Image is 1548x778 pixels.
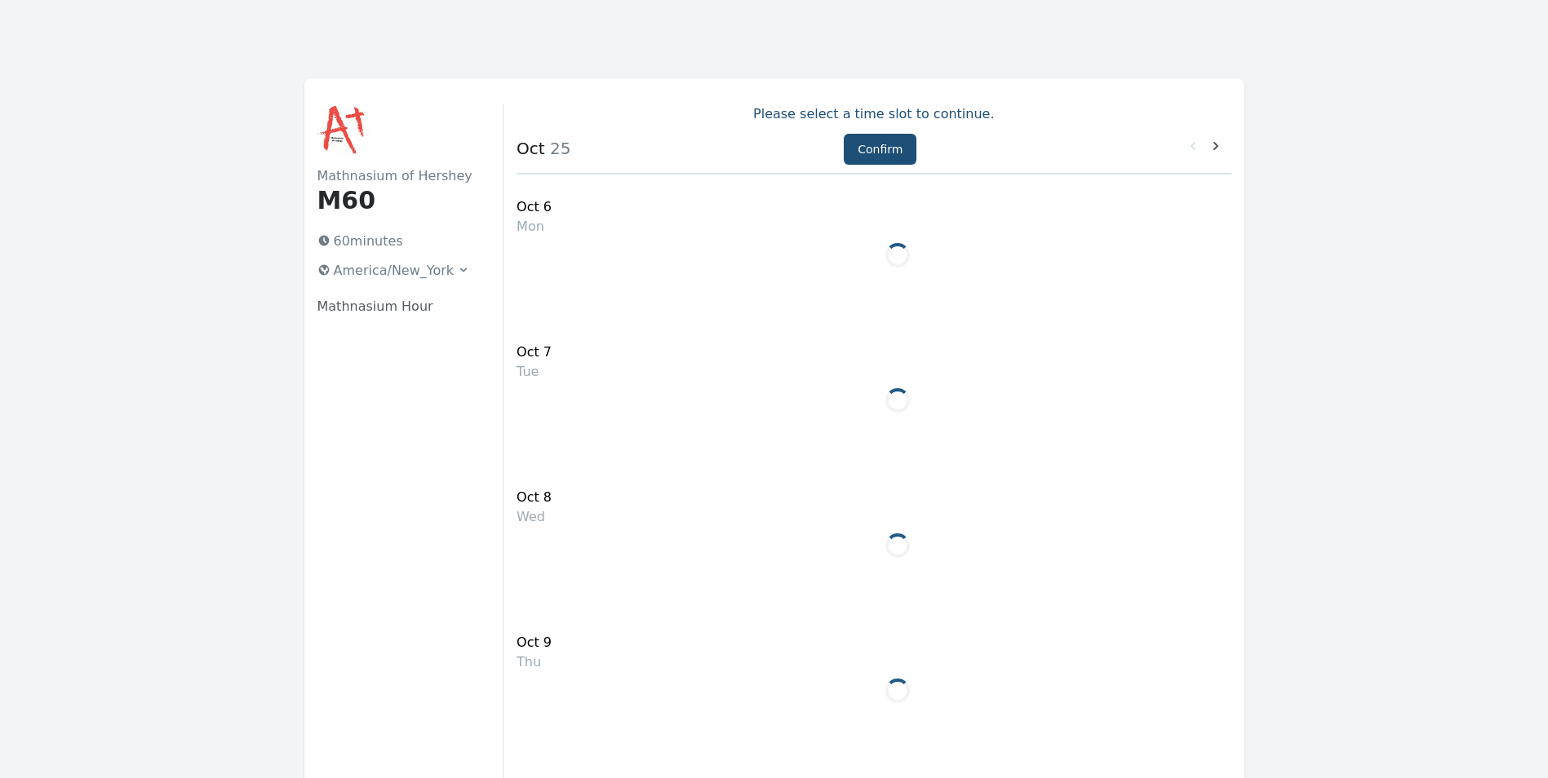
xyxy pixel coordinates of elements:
[317,166,477,186] h2: Mathnasium of Hershey
[844,134,916,165] button: Confirm
[517,197,552,217] div: Oct 6
[517,507,552,527] div: Wed
[317,297,477,316] p: Mathnasium Hour
[311,228,477,254] p: 60 minutes
[517,343,552,362] div: Oct 7
[517,633,552,652] div: Oct 9
[545,139,571,158] span: 25
[517,139,545,158] strong: Oct
[517,104,1231,124] p: Please select a time slot to continue.
[311,258,477,284] button: America/New_York
[517,362,552,382] div: Tue
[317,104,370,157] img: Mathnasium of Hershey
[317,186,477,215] h1: M60
[517,652,552,672] div: Thu
[517,488,552,507] div: Oct 8
[517,217,552,236] div: Mon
